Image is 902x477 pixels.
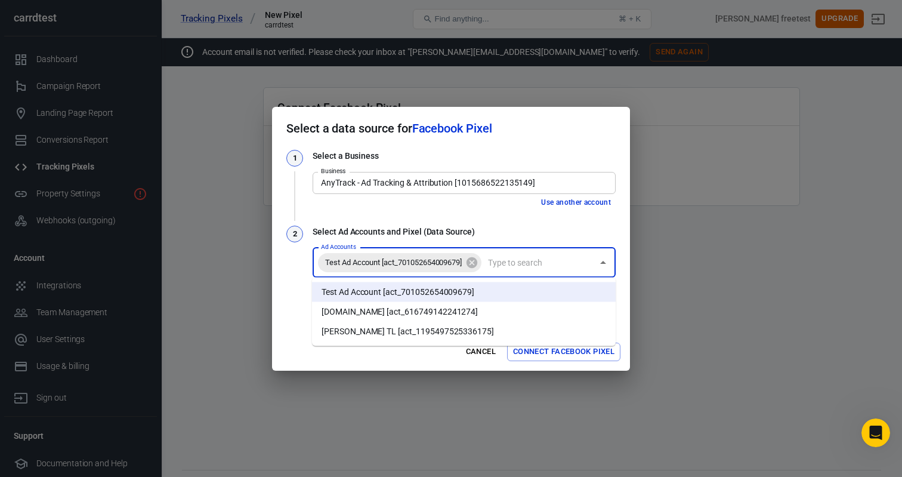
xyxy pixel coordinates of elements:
label: Ad Accounts [321,242,356,251]
div: Test Ad Account [act_701052654009679] [318,253,481,272]
div: 1 [286,150,303,167]
h3: Select a Business [313,150,616,162]
iframe: Intercom live chat [861,418,890,447]
li: [PERSON_NAME] TL [act_1195497525336175] [312,322,616,341]
h3: Select Ad Accounts and Pixel (Data Source) [313,226,616,238]
div: 2 [286,226,303,242]
span: Test Ad Account [act_701052654009679] [318,257,469,269]
label: Business [321,167,346,176]
span: Facebook Pixel [412,121,492,136]
button: Close [595,254,611,271]
input: Type to search [316,176,610,190]
input: Type to search [483,255,592,270]
button: Connect Facebook Pixel [507,343,620,361]
button: Cancel [462,343,500,361]
button: Use another account [536,196,616,209]
li: [DOMAIN_NAME] [act_616749142241274] [312,302,616,322]
li: Test Ad Account [act_701052654009679] [312,282,616,302]
h2: Select a data source for [272,107,630,150]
